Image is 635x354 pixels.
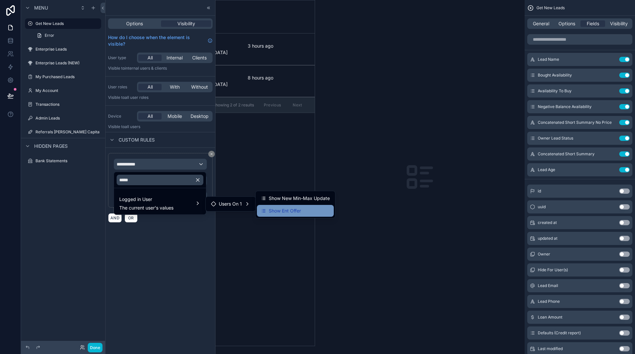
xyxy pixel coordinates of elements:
[25,72,101,82] a: My Purchased Leads
[35,21,97,26] label: Get New Leads
[538,236,557,241] span: updated at
[538,104,592,109] span: Negative Balance Availability
[269,207,301,215] span: Show Ent Offer
[25,156,101,166] a: Bank Statements
[558,20,575,27] span: Options
[25,85,101,96] a: My Account
[35,74,100,79] label: My Purchased Leads
[538,299,560,304] span: Lead Phone
[538,167,555,172] span: Lead Age
[35,47,100,52] label: Enterprise Leads
[33,30,101,41] a: Error
[119,205,173,211] span: The current user's values
[538,267,568,273] span: Hide For User(s)
[35,116,100,121] label: Admin Leads
[25,113,101,123] a: Admin Leads
[538,57,559,62] span: Lead Name
[269,194,330,202] span: Show New Min-Max Update
[219,200,242,208] span: Users On 1
[587,20,599,27] span: Fields
[538,88,572,94] span: Availability To Buy
[538,252,550,257] span: Owner
[538,283,558,288] span: Lead Email
[25,99,101,110] a: Transactions
[25,44,101,55] a: Enterprise Leads
[88,343,102,352] button: Done
[610,20,628,27] span: Visibility
[119,195,173,203] span: Logged in User
[538,73,572,78] span: Bought Availability
[538,120,612,125] span: Concatenated Short Summary No Price
[538,188,541,194] span: id
[25,18,101,29] a: Get New Leads
[35,102,100,107] label: Transactions
[45,33,54,38] span: Error
[35,158,100,164] label: Bank Statements
[538,204,546,210] span: uuid
[35,129,101,135] label: Referrals [PERSON_NAME] Capital
[25,127,101,137] a: Referrals [PERSON_NAME] Capital
[213,102,254,108] span: Showing 2 of 2 results
[34,5,48,11] span: Menu
[536,5,565,11] span: Get New Leads
[35,88,100,93] label: My Account
[533,20,549,27] span: General
[538,220,557,225] span: created at
[538,330,581,336] span: Defaults (Credit report)
[538,136,573,141] span: Owner Lead Status
[538,151,595,157] span: Concatenated Short Summary
[35,60,100,66] label: Enterprise Leads (NEW)
[34,143,68,149] span: Hidden pages
[538,315,562,320] span: Loan Amount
